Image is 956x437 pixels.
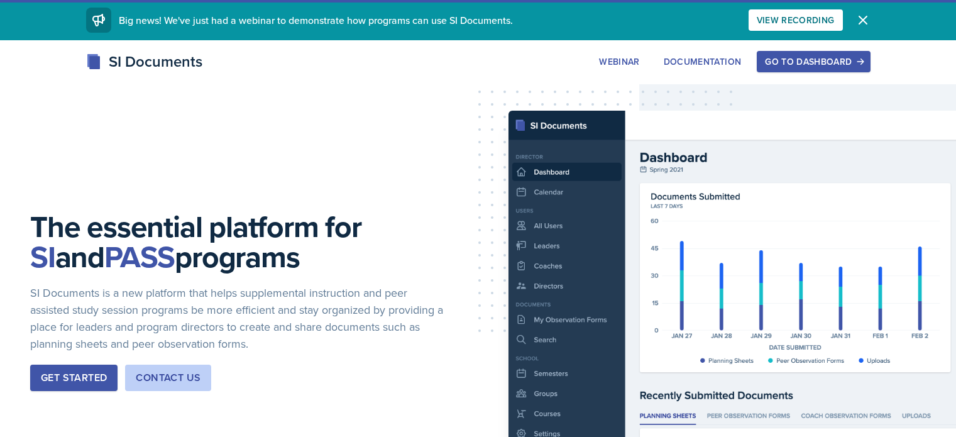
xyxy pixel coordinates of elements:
[119,13,513,27] span: Big news! We've just had a webinar to demonstrate how programs can use SI Documents.
[599,57,639,67] div: Webinar
[41,370,107,385] div: Get Started
[86,50,202,73] div: SI Documents
[125,365,211,391] button: Contact Us
[757,15,835,25] div: View Recording
[749,9,843,31] button: View Recording
[656,51,750,72] button: Documentation
[591,51,647,72] button: Webinar
[664,57,742,67] div: Documentation
[757,51,870,72] button: Go to Dashboard
[765,57,862,67] div: Go to Dashboard
[30,365,118,391] button: Get Started
[136,370,201,385] div: Contact Us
